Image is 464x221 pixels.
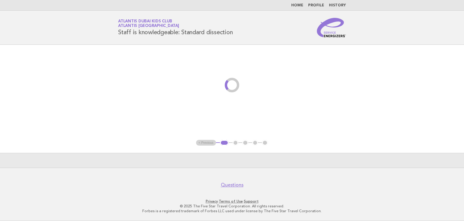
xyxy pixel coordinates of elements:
a: Terms of Use [219,199,243,203]
a: Privacy [206,199,218,203]
p: © 2025 The Five Star Travel Corporation. All rights reserved. [47,204,417,209]
a: Questions [221,182,243,188]
a: History [329,4,346,7]
span: Atlantis [GEOGRAPHIC_DATA] [118,24,179,28]
a: Support [244,199,259,203]
a: Home [291,4,303,7]
p: · · [47,199,417,204]
img: Service Energizers [317,18,346,37]
h1: Staff is knowledgeable: Standard dissection [118,20,233,35]
p: Forbes is a registered trademark of Forbes LLC used under license by The Five Star Travel Corpora... [47,209,417,213]
a: Profile [308,4,324,7]
a: Atlantis Dubai Kids ClubAtlantis [GEOGRAPHIC_DATA] [118,19,179,28]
